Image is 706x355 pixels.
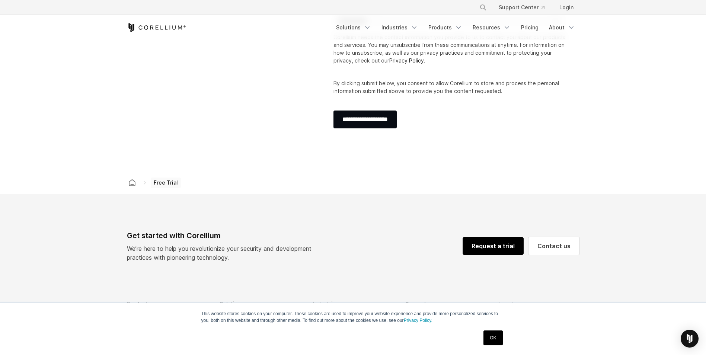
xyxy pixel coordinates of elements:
[476,1,490,14] button: Search
[424,21,467,34] a: Products
[468,21,515,34] a: Resources
[681,330,699,348] div: Open Intercom Messenger
[377,21,422,34] a: Industries
[333,33,568,64] p: Corellium needs the contact information you provide to us to contact you about our products and s...
[553,1,579,14] a: Login
[404,318,432,323] a: Privacy Policy.
[389,57,424,64] a: Privacy Policy
[544,21,579,34] a: About
[470,1,579,14] div: Navigation Menu
[483,330,502,345] a: OK
[528,237,579,255] a: Contact us
[332,21,579,34] div: Navigation Menu
[333,79,568,95] p: By clicking submit below, you consent to allow Corellium to store and process the personal inform...
[127,244,317,262] p: We’re here to help you revolutionize your security and development practices with pioneering tech...
[127,230,317,241] div: Get started with Corellium
[463,237,524,255] a: Request a trial
[201,310,505,324] p: This website stores cookies on your computer. These cookies are used to improve your website expe...
[332,21,376,34] a: Solutions
[517,21,543,34] a: Pricing
[151,177,181,188] span: Free Trial
[127,23,186,32] a: Corellium Home
[125,177,139,188] a: Corellium home
[493,1,550,14] a: Support Center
